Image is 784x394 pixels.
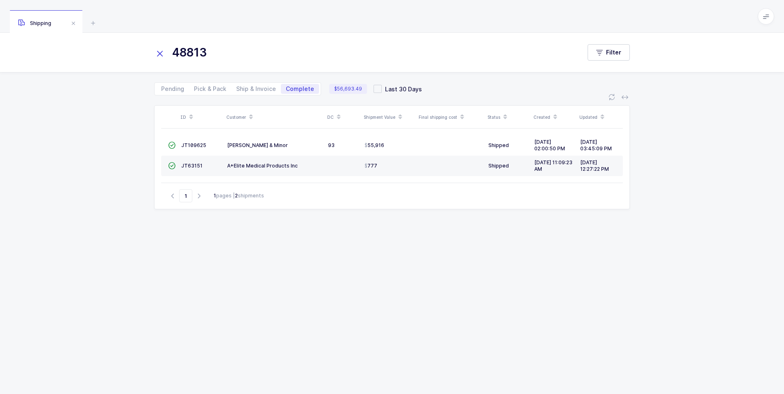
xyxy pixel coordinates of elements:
span: $56,693.49 [329,84,367,94]
span: [DATE] 02:00:50 PM [534,139,565,152]
span: A+Elite Medical Products Inc [227,163,298,169]
span: [DATE] 11:09:23 AM [534,159,572,172]
span: 93 [328,142,335,148]
span: Go to [179,189,192,202]
span: 55,916 [365,142,384,149]
div: Created [533,110,574,124]
span: Complete [286,86,314,92]
span: Last 30 Days [382,85,422,93]
div: ID [180,110,221,124]
span: Pick & Pack [194,86,226,92]
span: 777 [365,163,377,169]
div: DC [327,110,359,124]
div: Shipped [488,142,528,149]
div: Shipment Value [364,110,414,124]
span:  [168,163,175,169]
button: Filter [588,44,630,61]
div: Customer [226,110,322,124]
span: [DATE] 12:27:22 PM [580,159,609,172]
span: Shipping [18,20,51,26]
span: Ship & Invoice [236,86,276,92]
span: JT109625 [181,142,206,148]
span: Filter [606,48,621,57]
span: [DATE] 03:45:09 PM [580,139,612,152]
div: pages | shipments [214,192,264,199]
div: Status [488,110,529,124]
b: 1 [214,192,216,199]
span: Pending [161,86,184,92]
span: JT63151 [181,163,203,169]
span:  [168,142,175,148]
span: [PERSON_NAME] & Minor [227,142,288,148]
div: Updated [579,110,620,124]
input: Search for Shipments... [154,43,571,62]
div: Final shipping cost [419,110,483,124]
div: Shipped [488,163,528,169]
b: 2 [235,192,238,199]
